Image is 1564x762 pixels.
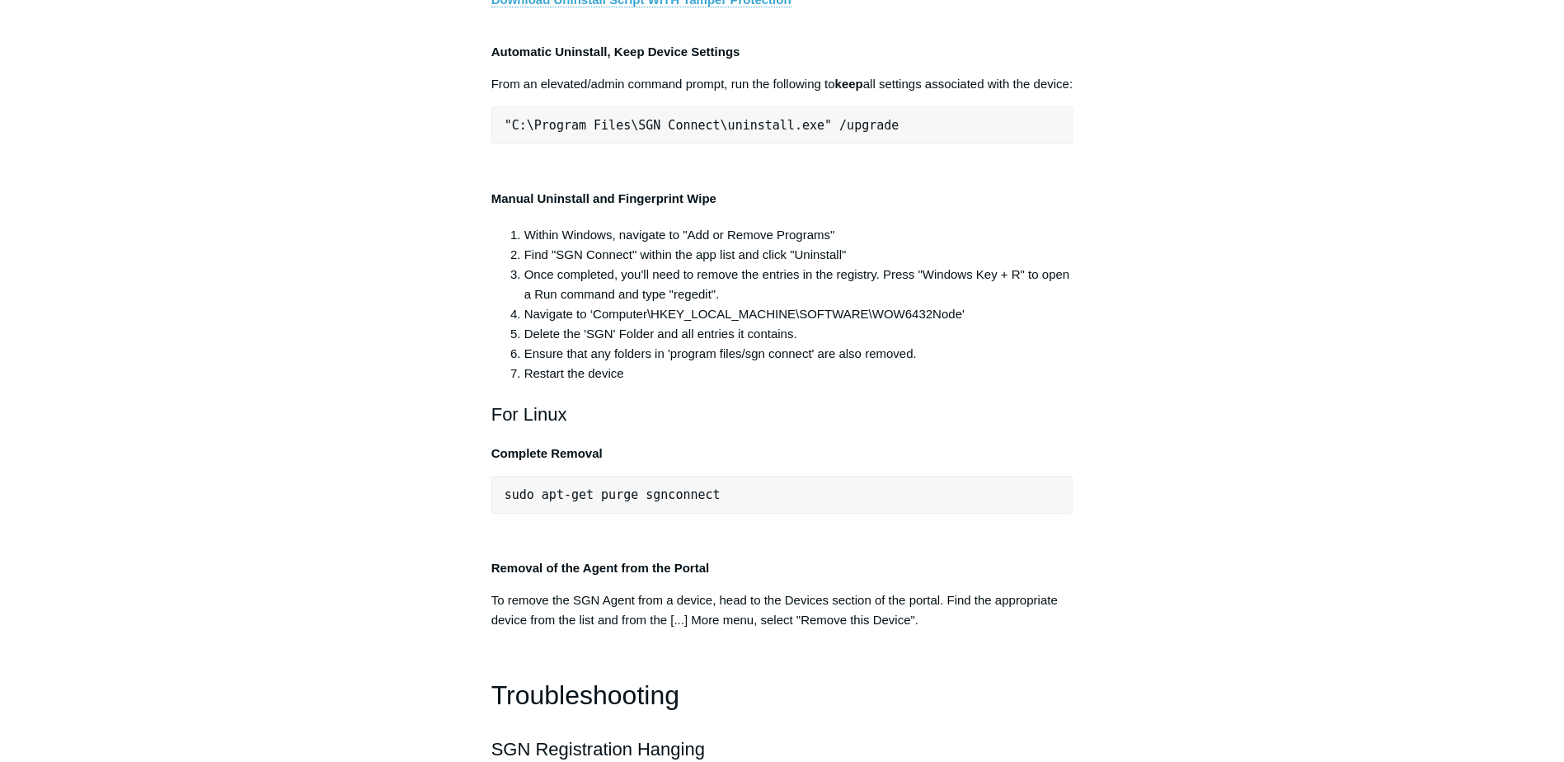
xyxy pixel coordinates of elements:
[524,304,1073,324] li: Navigate to ‘Computer\HKEY_LOCAL_MACHINE\SOFTWARE\WOW6432Node'
[835,77,863,91] strong: keep
[524,364,1073,383] li: Restart the device
[524,344,1073,364] li: Ensure that any folders in 'program files/sgn connect' are also removed.
[491,45,740,59] strong: Automatic Uninstall, Keep Device Settings
[524,245,1073,265] li: Find "SGN Connect" within the app list and click "Uninstall"
[491,77,1073,91] span: From an elevated/admin command prompt, run the following to all settings associated with the device:
[491,593,1058,627] span: To remove the SGN Agent from a device, head to the Devices section of the portal. Find the approp...
[524,265,1073,304] li: Once completed, you'll need to remove the entries in the registry. Press "Windows Key + R" to ope...
[524,225,1073,245] li: Within Windows, navigate to "Add or Remove Programs"
[491,675,1073,717] h1: Troubleshooting
[524,324,1073,344] li: Delete the 'SGN' Folder and all entries it contains.
[491,561,709,575] strong: Removal of the Agent from the Portal
[491,400,1073,429] h2: For Linux
[491,446,603,460] strong: Complete Removal
[491,191,716,205] strong: Manual Uninstall and Fingerprint Wipe
[505,118,899,133] span: "C:\Program Files\SGN Connect\uninstall.exe" /upgrade
[491,476,1073,514] pre: sudo apt-get purge sgnconnect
